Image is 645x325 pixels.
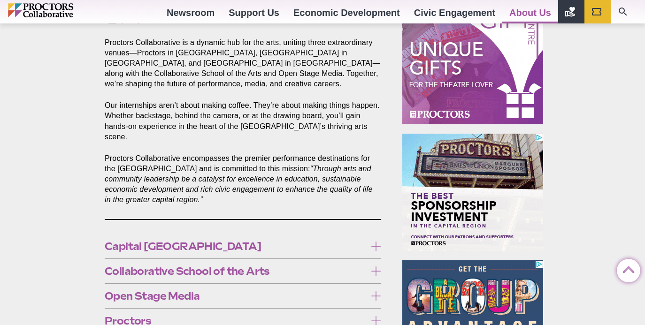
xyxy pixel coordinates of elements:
[105,266,366,276] span: Collaborative School of the Arts
[105,38,381,89] p: Proctors Collaborative is a dynamic hub for the arts, uniting three extraordinary venues—Proctors...
[617,259,636,278] a: Back to Top
[8,3,114,17] img: Proctors logo
[402,134,543,251] iframe: Advertisement
[105,153,381,205] p: Proctors Collaborative encompasses the premier performance destinations for the [GEOGRAPHIC_DATA]...
[105,241,366,251] span: Capital [GEOGRAPHIC_DATA]
[105,100,381,142] p: Our internships aren’t about making coffee. They’re about making things happen. Whether backstage...
[402,7,543,124] iframe: Advertisement
[105,291,366,301] span: Open Stage Media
